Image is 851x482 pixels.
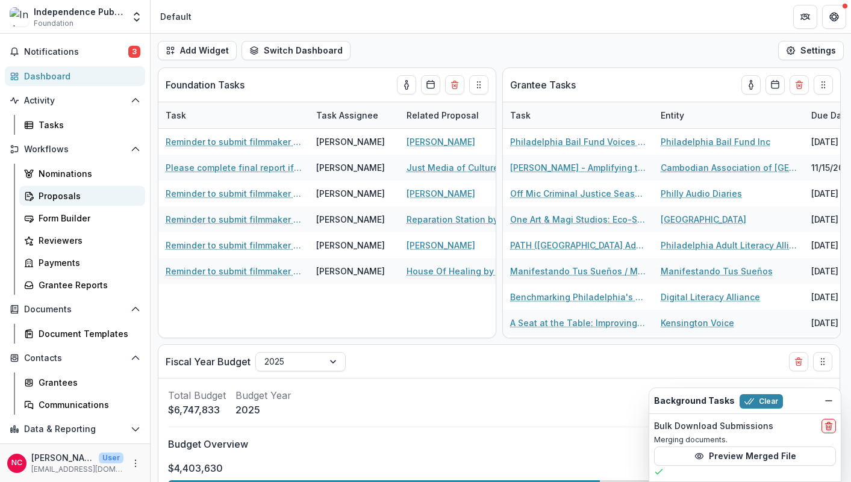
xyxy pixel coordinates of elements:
div: Task [158,109,193,122]
a: Kensington Voice [661,317,734,329]
button: Delete card [789,352,808,371]
div: Proposals [39,190,136,202]
button: Open Data & Reporting [5,419,145,439]
div: Related Proposal [399,102,550,128]
button: Get Help [822,5,846,29]
a: One Art & Magi Studios: Eco-Sustainable Multimedia Lab for the Future - One Art Community Center [510,213,646,226]
button: Calendar [421,75,440,94]
div: Task [158,102,309,128]
button: Drag [469,75,488,94]
div: Task Assignee [309,109,385,122]
a: Grantees [19,372,145,392]
button: toggle-assigned-to-me [741,75,761,94]
div: Grantees [39,376,136,389]
p: Total Budget [168,388,226,403]
button: Drag [813,352,832,371]
div: [PERSON_NAME] [316,161,385,174]
a: Grantee Reports [19,275,145,295]
span: 3 [128,46,140,58]
p: $4,403,630 [168,461,223,475]
div: Entity [653,109,691,122]
a: Please complete final report if not renewing. [166,161,302,174]
a: Proposals [19,186,145,206]
a: [PERSON_NAME] [407,239,475,252]
button: Open entity switcher [128,5,145,29]
button: delete [821,419,836,433]
div: Communications [39,398,136,411]
button: Partners [793,5,817,29]
span: Workflows [24,144,126,155]
div: [PERSON_NAME] [316,135,385,148]
div: [PERSON_NAME] [316,265,385,277]
div: [PERSON_NAME] [316,187,385,200]
a: Manifestando Tus Sueños / Manifesting your Dreams - Manifestando Tus Sueños [510,265,646,277]
a: House Of Healing by [PERSON_NAME] [407,265,543,277]
a: Form Builder [19,208,145,228]
div: Task [503,109,538,122]
div: Tasks [39,119,136,131]
div: Entity [653,102,804,128]
span: Data & Reporting [24,424,126,434]
a: Manifestando Tus Sueños [661,265,773,277]
div: Grantee Reports [39,279,136,291]
a: Reminder to submit filmmaker report [166,187,302,200]
a: Reviewers [19,230,145,250]
div: Independence Public Media Foundation [34,5,123,18]
p: $6,747,833 [168,403,226,417]
a: A Seat at the Table: Improving Community Wellness Through Communication Equity - Kensington Voice [510,317,646,329]
div: Payments [39,256,136,269]
p: [EMAIL_ADDRESS][DOMAIN_NAME] [31,464,123,475]
button: Open Activity [5,91,145,110]
a: Philly Audio Diaries [661,187,742,200]
a: PATH ([GEOGRAPHIC_DATA] Adult Teaching Hub) Digital Literacy Professional Development Portal - [G... [510,239,646,252]
p: [PERSON_NAME] [31,451,94,464]
p: User [99,453,123,463]
div: Reviewers [39,234,136,247]
button: toggle-assigned-to-me [397,75,416,94]
a: Dashboard [5,66,145,86]
a: Benchmarking Philadelphia's Digital Connectivity and Access - Digital Literacy Alliance [510,291,646,303]
a: Reminder to submit filmmaker report [166,135,302,148]
span: Activity [24,96,126,106]
button: Clear [740,394,783,409]
div: Related Proposal [399,109,486,122]
div: Form Builder [39,212,136,224]
div: Task Assignee [309,102,399,128]
a: Digital Literacy Alliance [661,291,760,303]
a: [GEOGRAPHIC_DATA] [661,213,746,226]
a: Communications [19,395,145,415]
a: Reminder to submit filmmaker report [166,265,302,277]
img: Independence Public Media Foundation [10,7,29,26]
a: [PERSON_NAME] - Amplifying the Cambodian & Southeast Asian Visibility & Voice - Cambodian Associa... [510,161,646,174]
a: Philadelphia Bail Fund Voices of Cash Bail - [GEOGRAPHIC_DATA] Bail Fund [510,135,646,148]
button: Open Contacts [5,348,145,368]
p: Budget Overview [168,437,830,451]
a: Reparation Station by [PERSON_NAME] [407,213,543,226]
p: Foundation Tasks [166,78,245,92]
div: [PERSON_NAME] [316,239,385,252]
button: Settings [778,41,844,60]
p: Fiscal Year Budget [166,354,251,369]
a: Off Mic Criminal Justice Season - Philly Audio Diaries [510,187,646,200]
button: Open Workflows [5,140,145,159]
button: Drag [814,75,833,94]
div: Nominations [39,167,136,180]
a: Payments [19,253,145,273]
p: Grantee Tasks [510,78,576,92]
nav: breadcrumb [155,8,196,25]
button: Calendar [765,75,785,94]
a: Reminder to submit filmmaker report [166,213,302,226]
a: Nominations [19,164,145,184]
p: Merging documents. [654,434,836,445]
div: Task [503,102,653,128]
div: [PERSON_NAME] [316,213,385,226]
div: Document Templates [39,327,136,340]
div: Default [160,10,192,23]
a: [PERSON_NAME] [407,187,475,200]
div: Nuala Cabral [11,459,22,467]
a: Cambodian Association of [GEOGRAPHIC_DATA] [661,161,797,174]
button: Delete card [445,75,464,94]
